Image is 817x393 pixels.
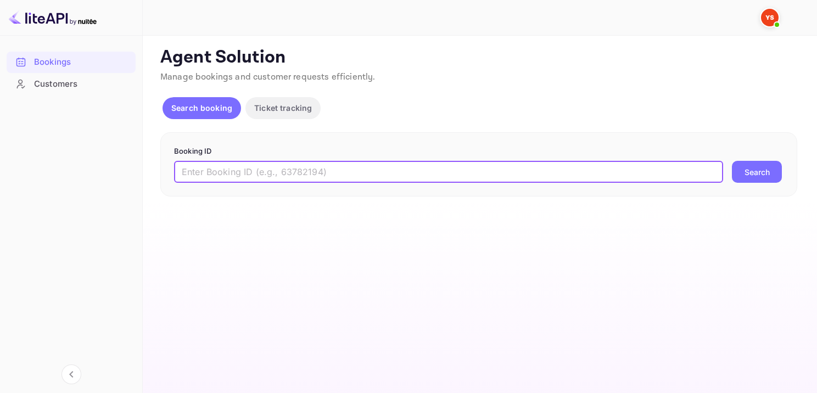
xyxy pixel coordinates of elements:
[7,52,136,73] div: Bookings
[34,78,130,91] div: Customers
[254,102,312,114] p: Ticket tracking
[160,71,376,83] span: Manage bookings and customer requests efficiently.
[7,74,136,94] a: Customers
[7,74,136,95] div: Customers
[61,364,81,384] button: Collapse navigation
[732,161,782,183] button: Search
[171,102,232,114] p: Search booking
[160,47,797,69] p: Agent Solution
[174,146,784,157] p: Booking ID
[9,9,97,26] img: LiteAPI logo
[174,161,723,183] input: Enter Booking ID (e.g., 63782194)
[7,52,136,72] a: Bookings
[34,56,130,69] div: Bookings
[761,9,779,26] img: Yandex Support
